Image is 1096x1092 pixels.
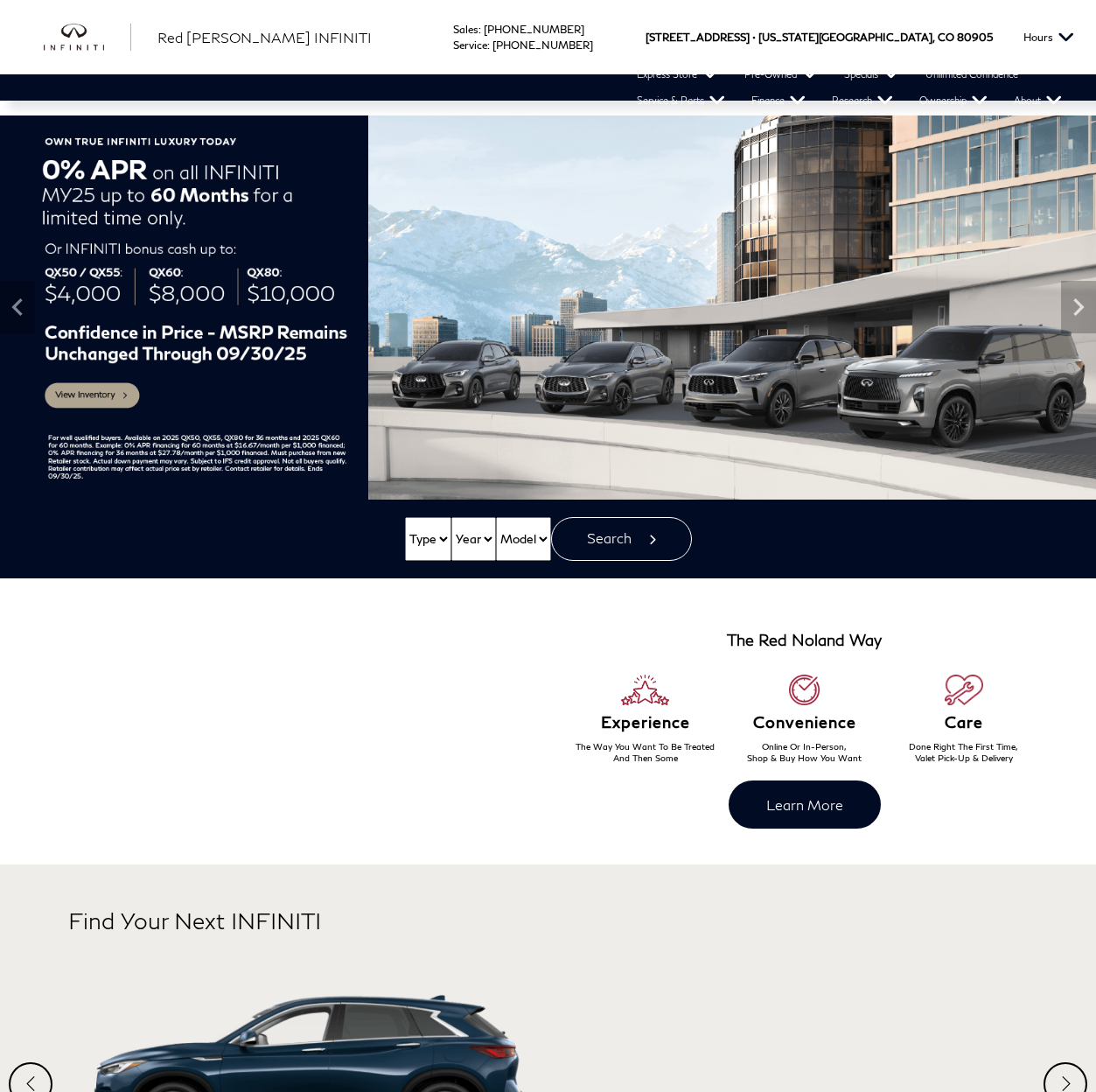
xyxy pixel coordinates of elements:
[551,517,692,561] button: Search
[576,741,715,763] span: The Way You Want To Be Treated And Then Some
[738,87,819,114] a: Finance
[496,517,551,561] select: Vehicle Model
[1001,87,1075,114] a: About
[747,741,862,763] span: Online Or In-Person, Shop & Buy How You Want
[624,87,738,114] a: Service & Parts
[17,61,1096,114] nav: Main Navigation
[453,23,478,36] span: Sales
[44,24,131,52] a: infiniti
[405,517,451,561] select: Vehicle Type
[906,87,1001,114] a: Ownership
[451,517,496,561] select: Vehicle Year
[884,714,1044,731] h6: Care
[157,29,372,45] span: Red [PERSON_NAME] INFINITI
[484,23,584,36] a: [PHONE_NUMBER]
[646,31,993,44] a: [STREET_ADDRESS] • [US_STATE][GEOGRAPHIC_DATA], CO 80905
[819,87,906,114] a: Research
[566,714,725,731] h6: Experience
[727,632,882,649] h3: The Red Noland Way
[912,61,1031,87] a: Unlimited Confidence
[44,24,131,52] img: INFINITI
[492,38,593,52] a: [PHONE_NUMBER]
[729,780,881,829] a: Learn More
[624,61,731,87] a: Express Store
[453,38,487,52] span: Service
[725,714,884,731] h6: Convenience
[68,908,1029,977] h2: Find Your Next INFINITI
[731,61,831,87] a: Pre-Owned
[478,23,481,36] span: :
[831,61,912,87] a: Specials
[909,741,1018,763] span: Done Right The First Time, Valet Pick-Up & Delivery
[157,27,372,48] a: Red [PERSON_NAME] INFINITI
[487,38,490,52] span: :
